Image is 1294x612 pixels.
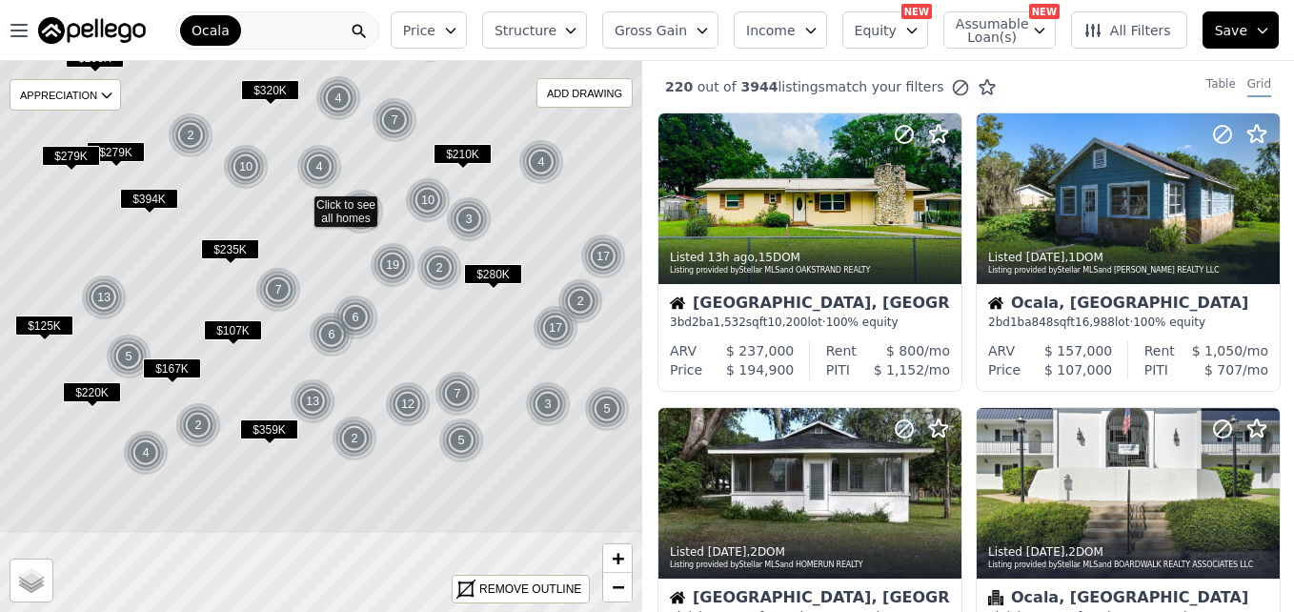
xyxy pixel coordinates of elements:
div: $220K [63,382,121,410]
span: $279K [42,146,100,166]
img: House [988,296,1003,311]
img: g1.png [168,112,214,158]
img: g1.png [580,234,627,279]
img: g1.png [416,245,463,291]
span: $359K [240,419,298,439]
div: $280K [464,264,522,292]
div: $320K [241,80,299,108]
span: Ocala [192,21,230,40]
div: $167K [143,358,201,386]
div: $279K [87,142,145,170]
div: /mo [857,341,950,360]
div: 7 [255,267,301,313]
img: g1.png [309,312,355,357]
div: $125K [15,316,73,343]
div: ARV [988,341,1015,360]
img: g1.png [525,381,572,427]
div: $235K [201,239,259,267]
div: Listed , 15 DOM [670,250,952,265]
span: $167K [143,358,201,378]
span: $ 800 [886,343,924,358]
div: 10 [405,177,451,223]
div: PITI [1144,360,1168,379]
div: Listing provided by Stellar MLS and [PERSON_NAME] REALTY LLC [988,265,1270,276]
img: g1.png [315,75,362,121]
span: $125K [15,316,73,336]
div: 2 [557,278,603,324]
div: 6 [309,312,354,357]
span: $320K [241,80,299,100]
img: g1.png [223,144,270,190]
div: Rent [1144,341,1175,360]
img: House [670,590,685,605]
div: 7 [372,97,417,143]
div: out of listings [642,77,997,97]
a: Zoom in [603,544,632,573]
div: $394K [120,189,178,216]
span: $280K [464,264,522,284]
button: Structure [482,11,587,49]
span: 848 [1032,316,1054,329]
img: g1.png [438,418,485,463]
div: 2 bd 1 ba sqft lot · 100% equity [988,315,1268,330]
div: $210K [434,144,492,172]
span: $ 1,152 [874,362,924,377]
span: match your filters [825,77,944,96]
a: Listed 13h ago,15DOMListing provided byStellar MLSand OAKSTRAND REALTYHouse[GEOGRAPHIC_DATA], [GE... [657,112,960,392]
div: $279K [42,146,100,173]
div: REMOVE OUTLINE [479,581,581,598]
button: Gross Gain [602,11,718,49]
span: + [612,546,624,570]
div: 12 [385,381,431,427]
button: All Filters [1071,11,1187,49]
div: 2 [168,112,213,158]
img: House [670,296,685,311]
div: ADD DRAWING [537,79,632,107]
div: 4 [296,144,342,190]
a: Layers [10,560,52,602]
div: 13 [290,378,335,424]
span: 1,532 [714,316,746,329]
span: 10,200 [767,316,807,329]
img: g1.png [290,378,336,424]
div: Price [670,360,702,379]
div: 10 [223,144,269,190]
img: g1.png [106,334,152,379]
img: g1.png [332,416,378,461]
img: g1.png [123,430,170,476]
span: $ 1,050 [1192,343,1243,358]
div: [GEOGRAPHIC_DATA], [GEOGRAPHIC_DATA] [670,296,950,315]
button: Assumable Loan(s) [943,11,1056,49]
img: g1.png [435,371,481,417]
div: Ocala, [GEOGRAPHIC_DATA] [988,296,1268,315]
img: Pellego [38,17,146,44]
div: 2 [175,402,221,448]
button: Price [391,11,467,49]
span: Equity [855,21,897,40]
img: g1.png [333,295,379,340]
span: $394K [120,189,178,209]
img: g1.png [296,144,343,190]
span: − [612,575,624,599]
div: NEW [901,4,932,19]
time: 2025-09-24 00:00 [1026,545,1065,559]
div: Listing provided by Stellar MLS and BOARDWALK REALTY ASSOCIATES LLC [988,560,1270,571]
div: 3 [525,381,571,427]
div: 2 [338,189,384,235]
div: Listed , 2 DOM [670,544,952,560]
div: Table [1206,76,1236,97]
button: Income [734,11,827,49]
div: 17 [533,305,578,351]
div: 17 [580,234,626,279]
img: g1.png [370,242,416,288]
span: $279K [87,142,145,162]
div: 5 [106,334,152,379]
div: 5 [584,386,630,432]
span: $ 107,000 [1044,362,1112,377]
img: g1.png [385,381,432,427]
div: 4 [518,139,564,185]
div: 4 [123,430,169,476]
div: 6 [333,295,378,340]
div: Listed , 1 DOM [988,250,1270,265]
a: Listed [DATE],1DOMListing provided byStellar MLSand [PERSON_NAME] REALTY LLCHouseOcala, [GEOGRAPH... [976,112,1279,392]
